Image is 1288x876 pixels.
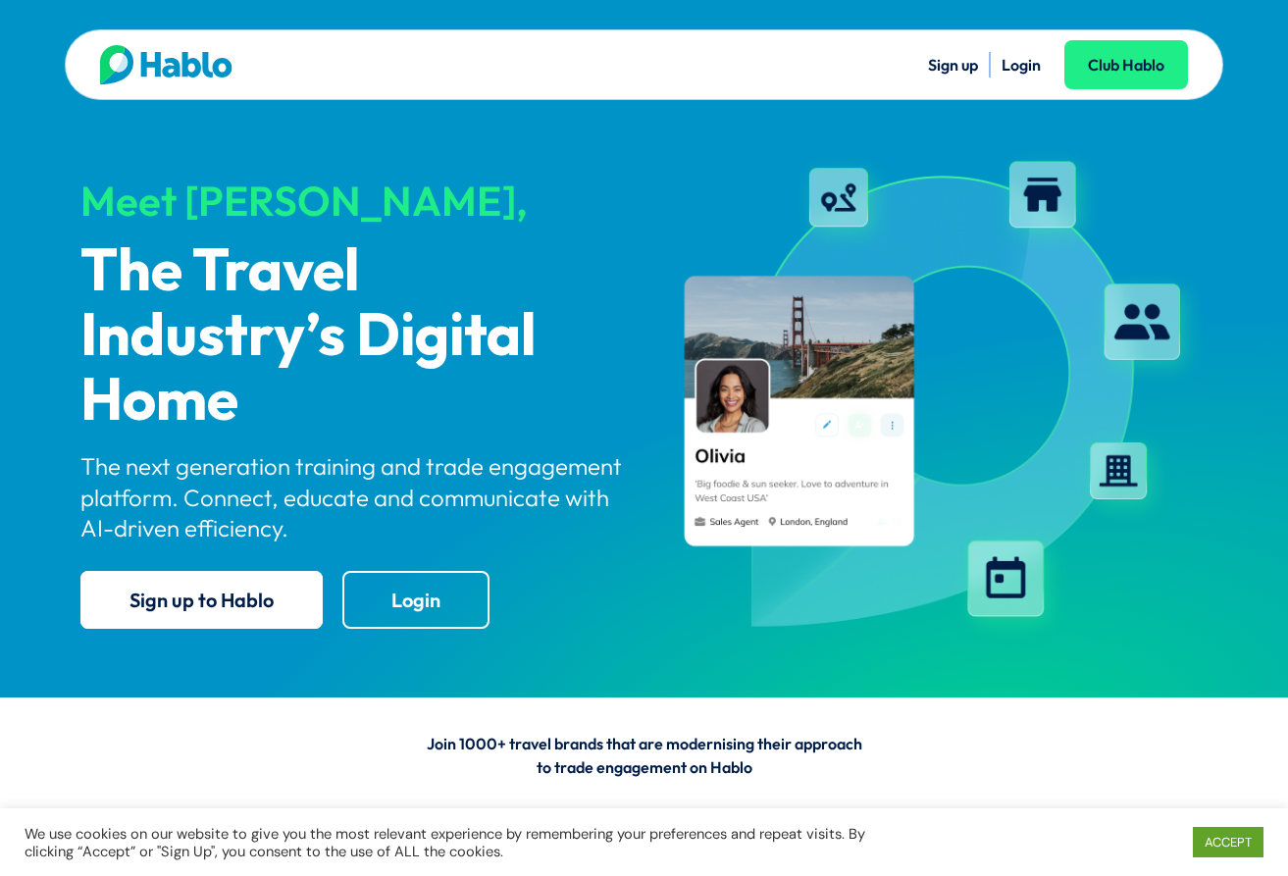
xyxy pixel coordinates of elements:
[25,825,892,860] div: We use cookies on our website to give you the most relevant experience by remembering your prefer...
[80,240,628,435] p: The Travel Industry’s Digital Home
[80,451,628,543] p: The next generation training and trade engagement platform. Connect, educate and communicate with...
[1064,40,1188,89] a: Club Hablo
[342,571,489,629] a: Login
[1002,55,1041,75] a: Login
[928,55,978,75] a: Sign up
[100,45,232,84] img: Hablo logo main 2
[80,179,628,224] div: Meet [PERSON_NAME],
[1193,827,1263,857] a: ACCEPT
[427,734,862,777] span: Join 1000+ travel brands that are modernising their approach to trade engagement on Hablo
[661,145,1209,645] img: hablo-profile-image
[80,571,323,629] a: Sign up to Hablo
